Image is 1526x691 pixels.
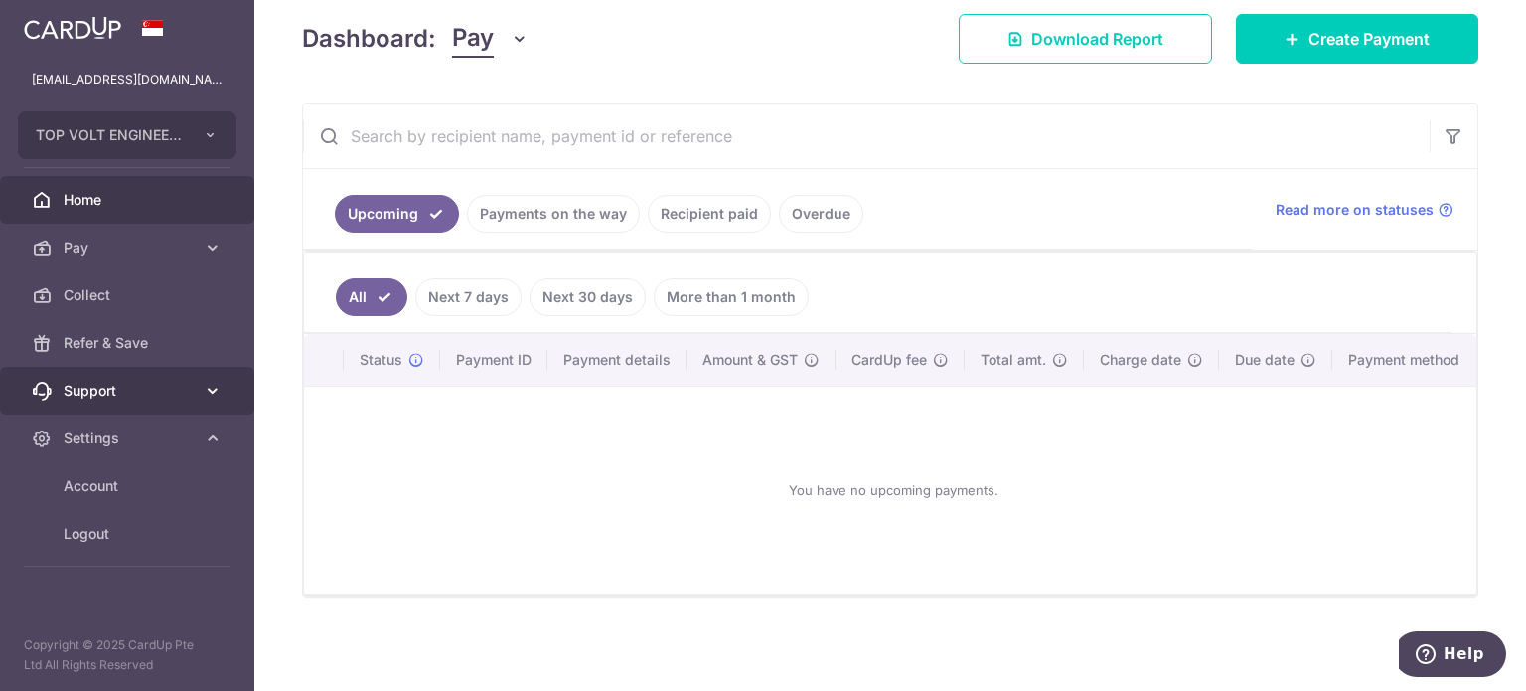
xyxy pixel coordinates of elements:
[336,278,407,316] a: All
[335,195,459,233] a: Upcoming
[360,350,402,370] span: Status
[648,195,771,233] a: Recipient paid
[779,195,863,233] a: Overdue
[1276,200,1453,220] a: Read more on statuses
[64,476,195,496] span: Account
[64,381,195,401] span: Support
[24,16,121,40] img: CardUp
[64,429,195,448] span: Settings
[36,125,183,145] span: TOP VOLT ENGINEERING PTE. LTD.
[1236,14,1478,64] a: Create Payment
[303,104,1430,168] input: Search by recipient name, payment id or reference
[467,195,640,233] a: Payments on the way
[64,524,195,544] span: Logout
[1276,200,1434,220] span: Read more on statuses
[64,190,195,210] span: Home
[64,333,195,353] span: Refer & Save
[452,20,494,58] span: Pay
[32,70,223,89] p: [EMAIL_ADDRESS][DOMAIN_NAME]
[452,20,529,58] button: Pay
[547,334,687,386] th: Payment details
[1100,350,1181,370] span: Charge date
[981,350,1046,370] span: Total amt.
[851,350,927,370] span: CardUp fee
[18,111,236,159] button: TOP VOLT ENGINEERING PTE. LTD.
[530,278,646,316] a: Next 30 days
[440,334,547,386] th: Payment ID
[64,285,195,305] span: Collect
[328,403,1459,578] div: You have no upcoming payments.
[64,238,195,258] span: Pay
[702,350,798,370] span: Amount & GST
[415,278,522,316] a: Next 7 days
[302,21,436,57] h4: Dashboard:
[959,14,1212,64] a: Download Report
[1308,27,1430,51] span: Create Payment
[1031,27,1163,51] span: Download Report
[1332,334,1483,386] th: Payment method
[1399,631,1506,681] iframe: Opens a widget where you can find more information
[1235,350,1295,370] span: Due date
[654,278,809,316] a: More than 1 month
